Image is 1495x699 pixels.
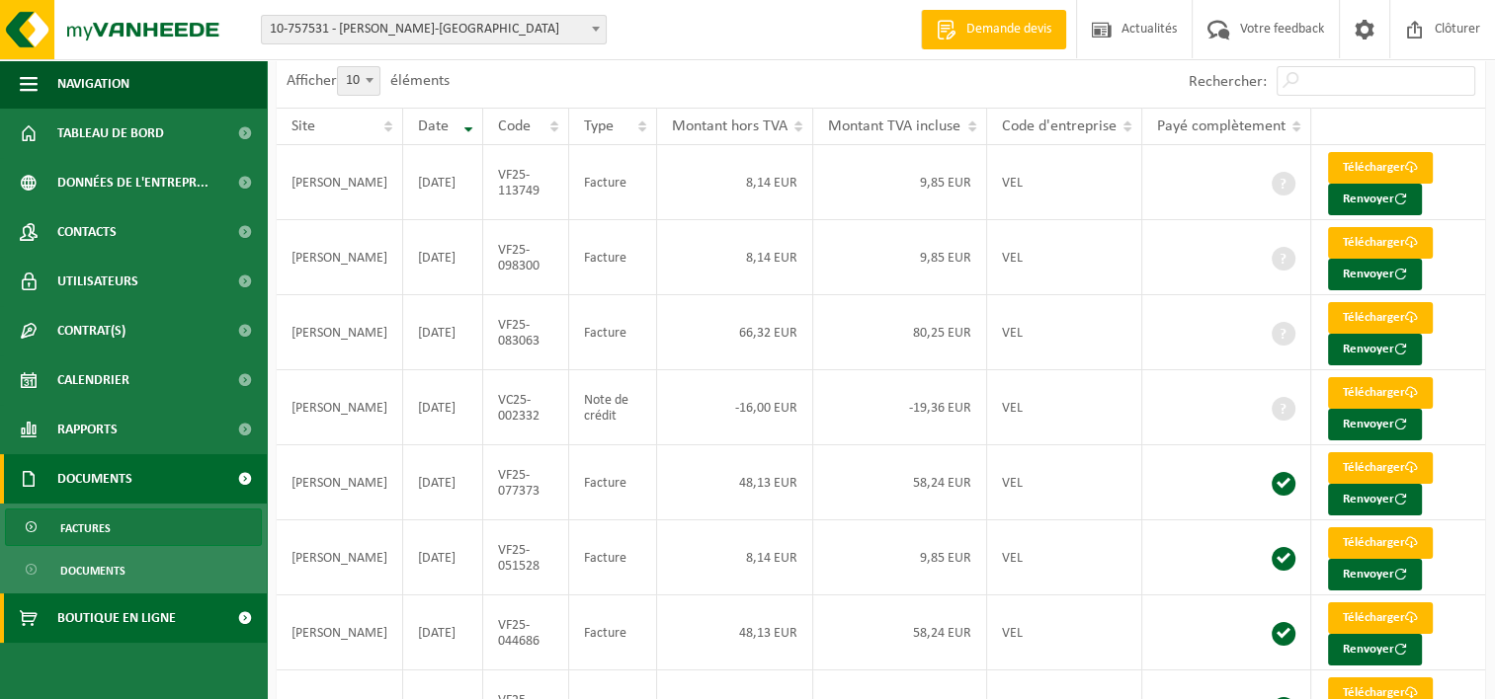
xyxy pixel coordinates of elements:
span: Montant TVA incluse [828,118,960,134]
label: Afficher éléments [287,73,450,89]
td: 58,24 EUR [813,595,986,670]
span: 10-757531 - SMEETS FREDERIC - THIMISTER-CLERMONT [262,16,606,43]
td: [DATE] [403,145,483,220]
td: 58,24 EUR [813,445,986,520]
td: VEL [987,220,1142,295]
td: VEL [987,145,1142,220]
a: Télécharger [1328,377,1433,409]
a: Télécharger [1328,227,1433,259]
span: Factures [60,509,111,547]
td: VF25-044686 [483,595,569,670]
td: VF25-077373 [483,445,569,520]
td: [DATE] [403,220,483,295]
label: Rechercher: [1189,74,1267,90]
td: 9,85 EUR [813,520,986,595]
span: Code [498,118,531,134]
button: Renvoyer [1328,334,1422,365]
button: Renvoyer [1328,259,1422,290]
a: Demande devis [921,10,1066,49]
td: Facture [569,445,656,520]
a: Télécharger [1328,152,1433,184]
span: Navigation [57,59,129,109]
td: VEL [987,295,1142,370]
a: Télécharger [1328,302,1433,334]
td: [PERSON_NAME] [277,445,403,520]
span: Contacts [57,207,117,257]
span: Boutique en ligne [57,593,176,643]
span: Utilisateurs [57,257,138,306]
td: VEL [987,445,1142,520]
a: Documents [5,551,262,588]
button: Renvoyer [1328,559,1422,590]
span: Montant hors TVA [672,118,788,134]
td: 8,14 EUR [657,520,814,595]
td: [DATE] [403,370,483,445]
td: 66,32 EUR [657,295,814,370]
td: 8,14 EUR [657,145,814,220]
td: VEL [987,595,1142,670]
td: 48,13 EUR [657,445,814,520]
td: [DATE] [403,295,483,370]
span: Données de l'entrepr... [57,158,208,207]
a: Factures [5,508,262,546]
td: -19,36 EUR [813,370,986,445]
a: Télécharger [1328,452,1433,484]
td: [DATE] [403,520,483,595]
td: Facture [569,145,656,220]
span: Code d'entreprise [1002,118,1117,134]
td: VF25-098300 [483,220,569,295]
td: VF25-051528 [483,520,569,595]
td: [PERSON_NAME] [277,145,403,220]
span: Documents [60,552,125,589]
span: Date [418,118,449,134]
td: [PERSON_NAME] [277,520,403,595]
td: VF25-113749 [483,145,569,220]
td: [PERSON_NAME] [277,370,403,445]
span: 10 [338,67,379,95]
td: Facture [569,295,656,370]
td: [DATE] [403,445,483,520]
span: Demande devis [961,20,1056,39]
td: [PERSON_NAME] [277,295,403,370]
span: Calendrier [57,355,129,405]
span: Tableau de bord [57,109,164,158]
td: VF25-083063 [483,295,569,370]
button: Renvoyer [1328,634,1422,665]
span: Payé complètement [1157,118,1286,134]
span: Contrat(s) [57,306,125,355]
td: 8,14 EUR [657,220,814,295]
span: Rapports [57,405,118,454]
td: VEL [987,520,1142,595]
td: VEL [987,370,1142,445]
td: -16,00 EUR [657,370,814,445]
a: Télécharger [1328,602,1433,634]
td: Facture [569,220,656,295]
span: Site [291,118,315,134]
td: Note de crédit [569,370,656,445]
a: Télécharger [1328,527,1433,559]
td: VC25-002332 [483,370,569,445]
td: [PERSON_NAME] [277,220,403,295]
span: Type [584,118,614,134]
button: Renvoyer [1328,409,1422,440]
td: Facture [569,520,656,595]
span: 10 [337,66,380,96]
span: 10-757531 - SMEETS FREDERIC - THIMISTER-CLERMONT [261,15,607,44]
span: Documents [57,454,132,504]
td: 48,13 EUR [657,595,814,670]
td: [DATE] [403,595,483,670]
td: 9,85 EUR [813,220,986,295]
td: Facture [569,595,656,670]
td: 9,85 EUR [813,145,986,220]
button: Renvoyer [1328,484,1422,515]
button: Renvoyer [1328,184,1422,215]
td: 80,25 EUR [813,295,986,370]
td: [PERSON_NAME] [277,595,403,670]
